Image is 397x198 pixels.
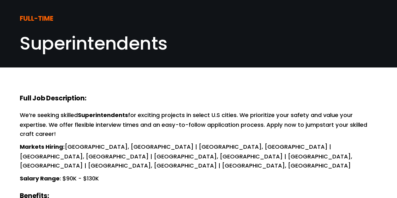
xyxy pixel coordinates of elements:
strong: Markets Hiring: [20,142,65,152]
p: : $90K - $130K [20,174,377,184]
p: We’re seeking skilled for exciting projects in select U.S cities. We prioritize your safety and v... [20,111,377,139]
strong: Superintendents [78,111,128,120]
strong: Full Job Description: [20,93,87,104]
p: [GEOGRAPHIC_DATA], [GEOGRAPHIC_DATA] | [GEOGRAPHIC_DATA], [GEOGRAPHIC_DATA] | [GEOGRAPHIC_DATA], ... [20,142,377,170]
span: Superintendents [20,31,167,56]
strong: Salary Range [20,174,60,184]
strong: FULL-TIME [20,13,53,25]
